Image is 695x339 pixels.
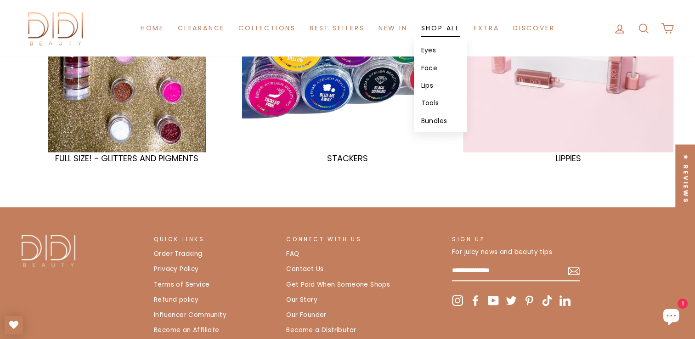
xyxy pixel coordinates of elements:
[568,265,580,277] button: Subscribe
[452,247,580,257] p: For juicy news and beauty tips
[303,20,372,37] a: Best Sellers
[55,153,198,164] span: FULL SIZE! - GLITTERS AND PIGMENTS
[676,145,695,214] div: Click to open Judge.me floating reviews tab
[452,235,580,243] p: Sign up
[5,316,23,334] a: My Wishlist
[327,153,368,164] span: STACKERS
[414,77,466,94] a: Lips
[171,20,232,37] a: Clearance
[286,278,390,292] a: Get Paid When Someone Shops
[286,262,323,276] a: Contact Us
[372,20,414,37] a: New in
[414,112,466,130] a: Bundles
[134,20,171,37] a: Home
[154,247,203,261] a: Order Tracking
[154,235,276,243] p: Quick Links
[154,293,198,307] a: Refund policy
[154,278,209,292] a: Terms of Service
[154,262,199,276] a: Privacy Policy
[414,59,466,77] a: Face
[506,20,561,37] a: Discover
[655,302,688,332] inbox-online-store-chat: Shopify online store chat
[154,323,220,337] a: Become an Affiliate
[556,153,581,164] span: LIPPIES
[22,9,90,47] img: Didi Beauty Co.
[414,41,466,59] a: Eyes
[286,308,326,322] a: Our Founder
[286,235,442,243] p: CONNECT WITH US
[414,20,466,37] a: Shop All
[467,20,506,37] a: Extra
[154,308,226,322] a: Influencer Community
[286,323,356,337] a: Become a Distributor
[232,20,303,37] a: Collections
[134,20,561,37] ul: Primary
[22,235,76,267] img: Didi Beauty Co.
[286,293,317,307] a: Our Story
[414,94,466,112] a: Tools
[286,247,299,261] a: FAQ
